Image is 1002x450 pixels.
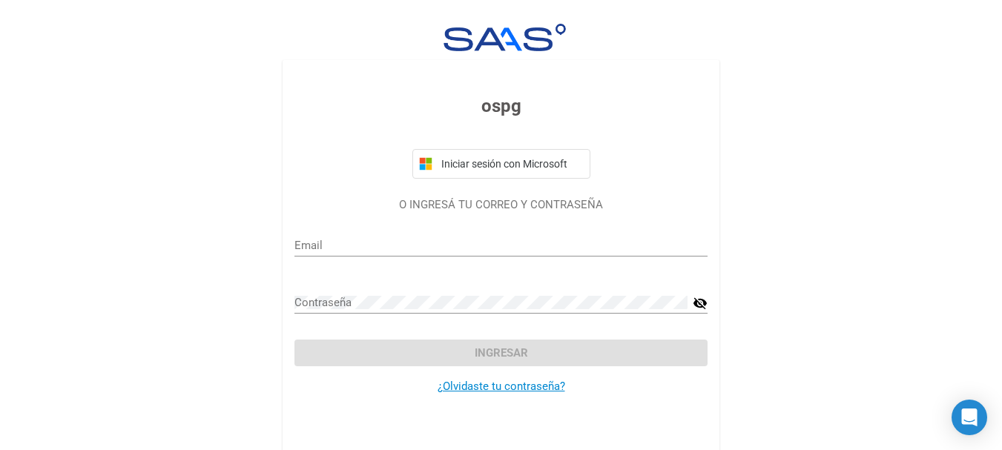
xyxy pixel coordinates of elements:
[693,294,708,312] mat-icon: visibility_off
[438,380,565,393] a: ¿Olvidaste tu contraseña?
[475,346,528,360] span: Ingresar
[952,400,987,435] div: Open Intercom Messenger
[294,340,708,366] button: Ingresar
[412,149,590,179] button: Iniciar sesión con Microsoft
[438,158,584,170] span: Iniciar sesión con Microsoft
[294,196,708,214] p: O INGRESÁ TU CORREO Y CONTRASEÑA
[294,93,708,119] h3: ospg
